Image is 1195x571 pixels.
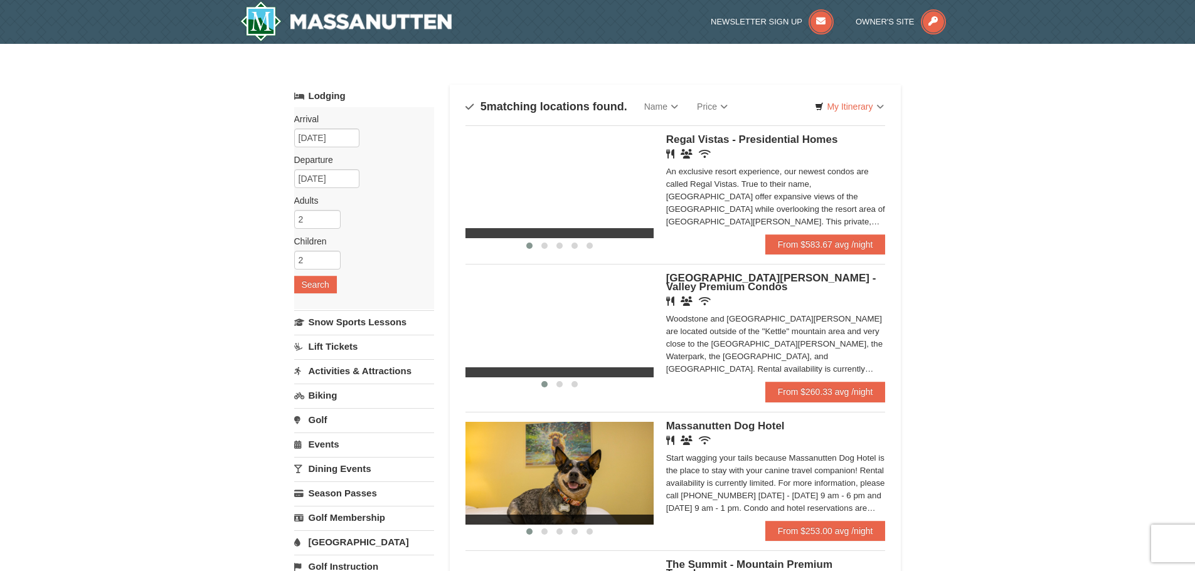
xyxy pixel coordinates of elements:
[807,97,891,116] a: My Itinerary
[294,113,425,125] label: Arrival
[765,521,886,541] a: From $253.00 avg /night
[294,481,434,505] a: Season Passes
[294,384,434,407] a: Biking
[294,359,434,382] a: Activities & Attractions
[481,100,487,113] span: 5
[699,149,711,159] i: Wireless Internet (free)
[294,506,434,529] a: Golf Membership
[294,408,434,431] a: Golf
[666,134,838,145] span: Regal Vistas - Presidential Homes
[681,296,693,306] i: Banquet Facilities
[856,17,946,26] a: Owner's Site
[699,436,711,445] i: Wireless Internet (free)
[240,1,452,41] a: Massanutten Resort
[681,436,693,445] i: Banquet Facilities
[666,165,886,228] div: An exclusive resort experience, our newest condos are called Regal Vistas. True to their name, [G...
[294,85,434,107] a: Lodging
[294,235,425,248] label: Children
[294,457,434,480] a: Dining Events
[635,94,688,119] a: Name
[765,234,886,254] a: From $583.67 avg /night
[294,335,434,358] a: Lift Tickets
[666,296,674,306] i: Restaurant
[294,154,425,166] label: Departure
[666,436,674,445] i: Restaurant
[688,94,737,119] a: Price
[856,17,915,26] span: Owner's Site
[711,17,834,26] a: Newsletter Sign Up
[294,432,434,456] a: Events
[294,530,434,553] a: [GEOGRAPHIC_DATA]
[294,310,434,333] a: Snow Sports Lessons
[666,452,886,515] div: Start wagging your tails because Massanutten Dog Hotel is the place to stay with your canine trav...
[294,194,425,207] label: Adults
[666,313,886,375] div: Woodstone and [GEOGRAPHIC_DATA][PERSON_NAME] are located outside of the "Kettle" mountain area an...
[666,420,785,432] span: Massanutten Dog Hotel
[666,149,674,159] i: Restaurant
[681,149,693,159] i: Banquet Facilities
[240,1,452,41] img: Massanutten Resort Logo
[765,382,886,402] a: From $260.33 avg /night
[711,17,802,26] span: Newsletter Sign Up
[294,276,337,293] button: Search
[699,296,711,306] i: Wireless Internet (free)
[666,272,876,293] span: [GEOGRAPHIC_DATA][PERSON_NAME] - Valley Premium Condos
[465,100,627,113] h4: matching locations found.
